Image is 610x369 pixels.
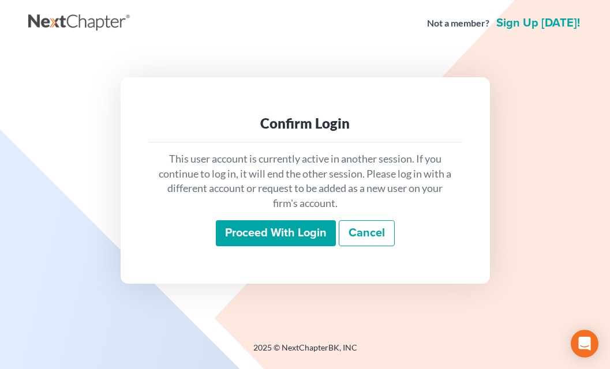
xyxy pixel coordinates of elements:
[571,330,598,357] div: Open Intercom Messenger
[158,114,453,133] div: Confirm Login
[158,152,453,211] p: This user account is currently active in another session. If you continue to log in, it will end ...
[216,220,336,247] input: Proceed with login
[339,220,395,247] a: Cancel
[28,342,582,363] div: 2025 © NextChapterBK, INC
[427,17,489,30] strong: Not a member?
[494,17,582,29] a: Sign up [DATE]!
